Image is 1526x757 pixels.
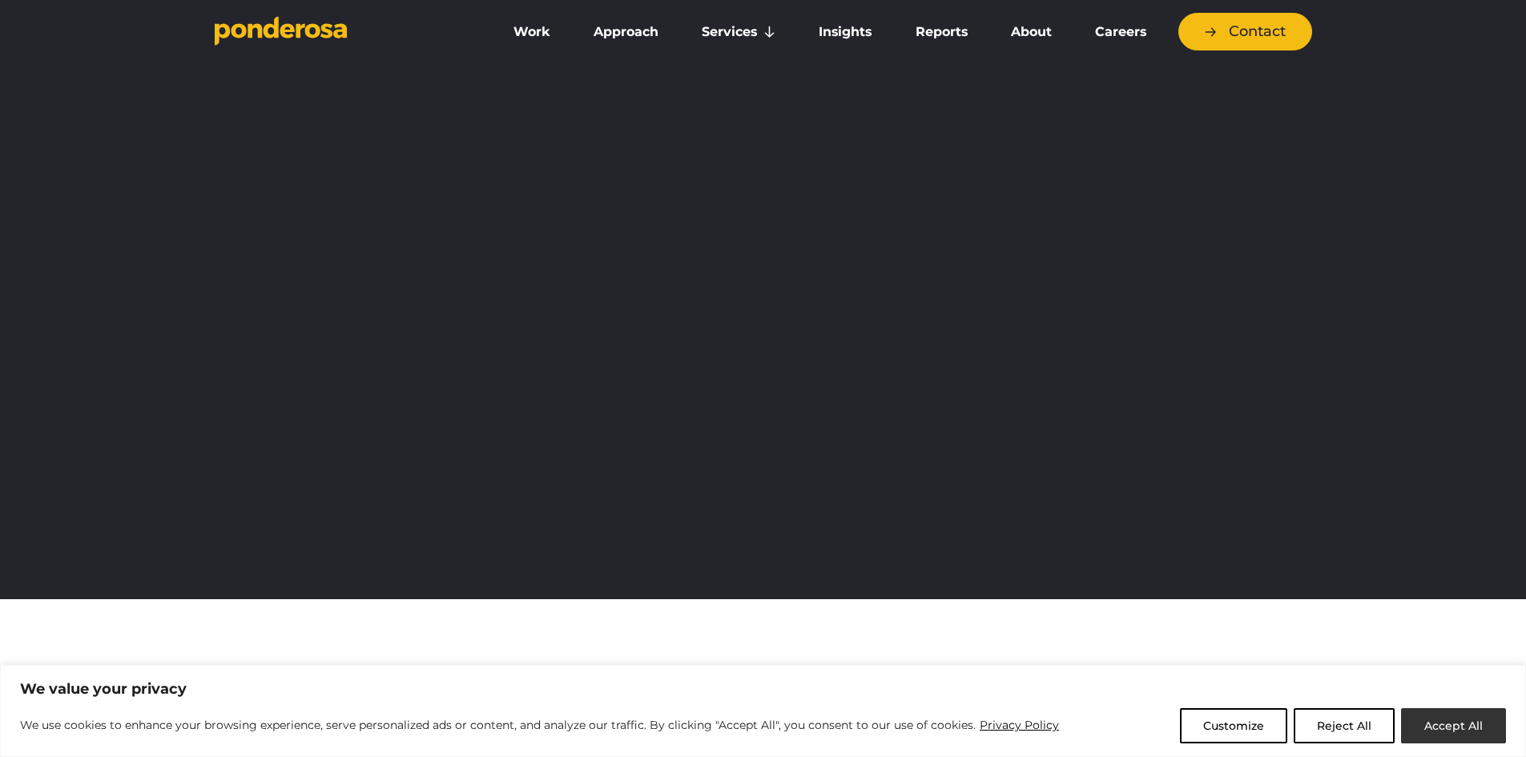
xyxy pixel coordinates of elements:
[993,15,1070,49] a: About
[215,16,471,48] a: Go to homepage
[1294,708,1395,743] button: Reject All
[1077,15,1165,49] a: Careers
[800,15,890,49] a: Insights
[683,15,794,49] a: Services
[20,679,1506,699] p: We value your privacy
[20,715,1060,735] p: We use cookies to enhance your browsing experience, serve personalized ads or content, and analyz...
[979,715,1060,735] a: Privacy Policy
[1178,13,1312,50] a: Contact
[495,15,569,49] a: Work
[1180,708,1287,743] button: Customize
[575,15,677,49] a: Approach
[1401,708,1506,743] button: Accept All
[897,15,986,49] a: Reports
